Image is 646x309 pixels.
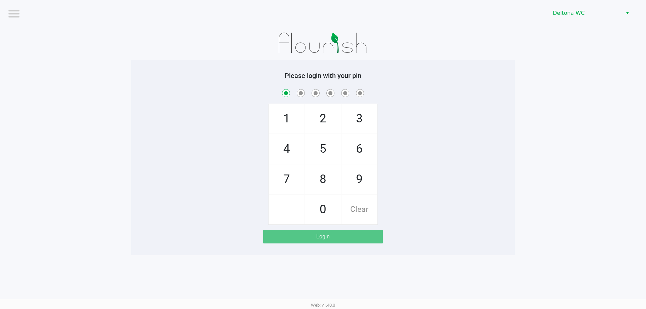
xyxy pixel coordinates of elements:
[305,104,341,133] span: 2
[269,134,304,164] span: 4
[269,164,304,194] span: 7
[269,104,304,133] span: 1
[136,72,510,80] h5: Please login with your pin
[305,195,341,224] span: 0
[342,195,377,224] span: Clear
[305,134,341,164] span: 5
[622,7,632,19] button: Select
[311,303,335,308] span: Web: v1.40.0
[342,104,377,133] span: 3
[342,164,377,194] span: 9
[342,134,377,164] span: 6
[553,9,618,17] span: Deltona WC
[305,164,341,194] span: 8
